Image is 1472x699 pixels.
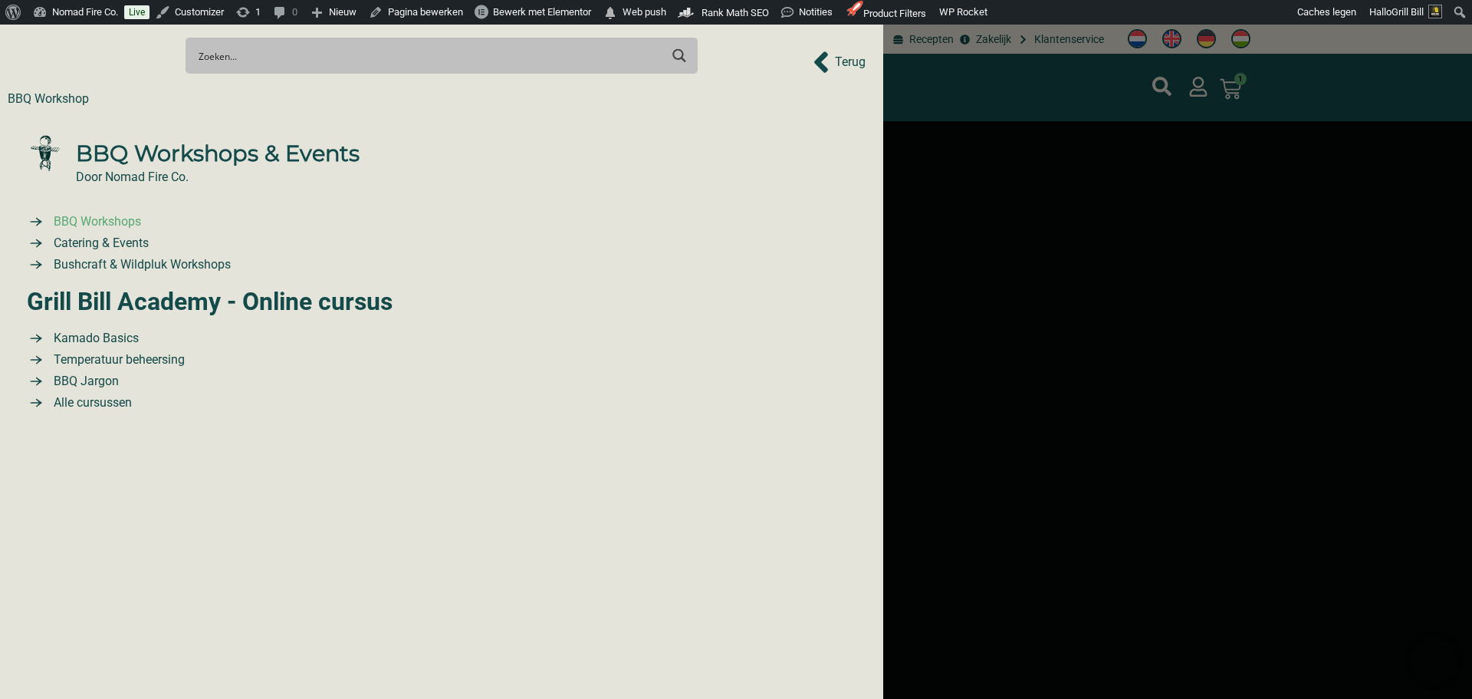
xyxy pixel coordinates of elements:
[27,256,856,274] a: Bushcraft workshop
[27,394,856,412] a: gratis cursus bbq
[27,213,856,231] a: BBQ workshop
[76,168,905,186] p: Door Nomad Fire Co.
[27,372,856,391] a: gratis cursus bbq jargon
[50,329,139,348] span: Kamado Basics
[8,90,89,108] div: BBQ Workshop
[1411,638,1457,684] iframe: Brevo live chat
[1391,6,1424,18] span: Grill Bill
[202,42,662,69] form: Search form
[50,234,149,252] span: Catering & Events
[666,42,693,69] button: Search magnifier button
[27,135,856,171] a: BBQ Workshops & Events
[27,351,856,369] a: gratis cursus kamado temeperatuurbeheersing
[50,394,132,412] span: Alle cursussen
[50,351,185,369] span: Temperatuur beheersing
[199,41,659,70] input: Search input
[701,7,769,18] span: Rank Math SEO
[1428,5,1442,18] img: Avatar of Grill Bill
[124,5,149,19] a: Live
[493,6,591,18] span: Bewerk met Elementor
[72,137,360,170] span: BBQ Workshops & Events
[50,256,231,274] span: Bushcraft & Wildpluk Workshops
[50,213,141,231] span: BBQ Workshops
[27,289,856,314] h2: Grill Bill Academy - Online cursus
[50,372,119,391] span: BBQ Jargon
[27,329,856,348] a: gratis cursus kamado basics
[603,2,618,24] span: 
[27,234,856,252] a: BBQ catering & Events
